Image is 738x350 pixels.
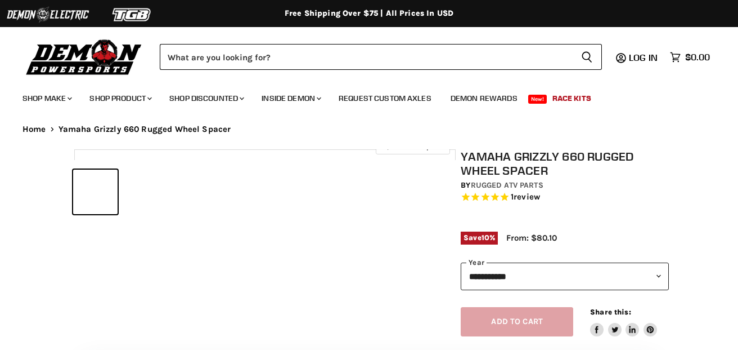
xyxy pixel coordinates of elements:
[685,52,710,63] span: $0.00
[14,87,79,110] a: Shop Make
[330,87,440,110] a: Request Custom Axles
[461,179,669,192] div: by
[528,95,547,104] span: New!
[471,180,543,190] a: Rugged ATV Parts
[461,192,669,203] span: Rated 5.0 out of 5 stars 1 reviews
[160,44,572,70] input: Search
[461,263,669,290] select: year
[81,87,159,110] a: Shop Product
[73,170,118,214] button: Yamaha Grizzly 660 Rugged Wheel Spacer thumbnail
[90,4,174,25] img: TGB Logo 2
[511,192,540,202] span: 1 reviews
[514,192,540,202] span: review
[481,233,489,242] span: 10
[572,44,602,70] button: Search
[22,125,46,134] a: Home
[461,232,498,244] span: Save %
[121,170,166,214] button: Yamaha Grizzly 660 Rugged Wheel Spacer thumbnail
[629,52,658,63] span: Log in
[160,44,602,70] form: Product
[381,142,444,150] span: Click to expand
[14,82,707,110] ul: Main menu
[624,52,664,63] a: Log in
[442,87,526,110] a: Demon Rewards
[590,308,631,316] span: Share this:
[169,170,214,214] button: Yamaha Grizzly 660 Rugged Wheel Spacer thumbnail
[664,49,715,65] a: $0.00
[506,233,557,243] span: From: $80.10
[22,37,146,77] img: Demon Powersports
[253,87,328,110] a: Inside Demon
[590,307,657,337] aside: Share this:
[6,4,90,25] img: Demon Electric Logo 2
[58,125,231,134] span: Yamaha Grizzly 660 Rugged Wheel Spacer
[461,149,669,178] h1: Yamaha Grizzly 660 Rugged Wheel Spacer
[161,87,251,110] a: Shop Discounted
[544,87,600,110] a: Race Kits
